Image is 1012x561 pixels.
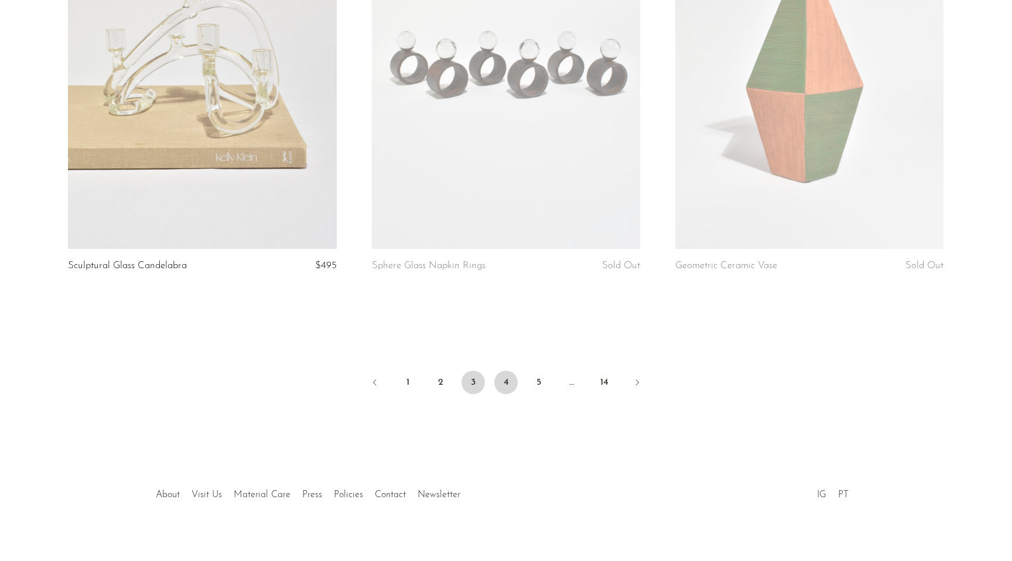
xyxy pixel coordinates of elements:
span: Sold Out [905,261,943,271]
a: Sculptural Glass Candelabra [68,261,187,271]
a: Visit Us [192,490,222,500]
a: IG [817,490,826,500]
a: 1 [396,371,419,394]
a: Previous [363,371,387,396]
ul: Quick links [150,481,466,503]
a: Geometric Ceramic Vase [675,261,777,271]
a: Contact [375,490,406,500]
a: 2 [429,371,452,394]
a: Press [302,490,322,500]
span: … [560,371,583,394]
a: 4 [494,371,518,394]
span: Sold Out [602,261,640,271]
a: PT [838,490,849,500]
a: About [156,490,180,500]
a: 14 [593,371,616,394]
a: Next [625,371,649,396]
a: 5 [527,371,551,394]
a: Material Care [234,490,290,500]
a: Policies [334,490,363,500]
span: $495 [315,261,337,271]
ul: Social Medias [811,481,854,503]
a: Sphere Glass Napkin Rings [372,261,486,271]
span: 3 [461,371,485,394]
